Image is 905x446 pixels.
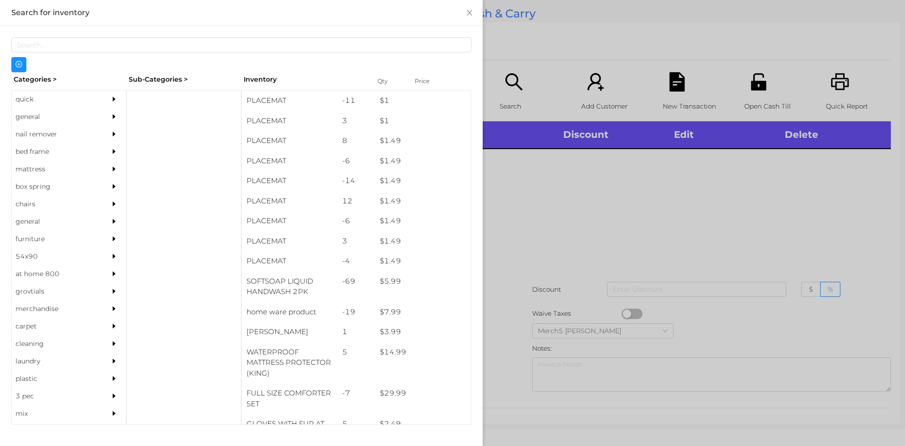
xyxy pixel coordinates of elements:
[244,75,366,84] div: Inventory
[242,111,337,131] div: PLACEMAT
[12,387,98,405] div: 3 pec
[337,131,376,151] div: 8
[375,211,471,231] div: $ 1.49
[375,383,471,404] div: $ 29.99
[11,57,26,72] button: icon: plus-circle
[242,191,337,211] div: PLACEMAT
[12,230,98,248] div: furniture
[242,302,337,322] div: home ware product
[111,340,117,347] i: icon: caret-right
[111,148,117,155] i: icon: caret-right
[111,183,117,190] i: icon: caret-right
[11,72,126,87] div: Categories >
[337,322,376,342] div: 1
[12,213,98,230] div: general
[12,318,98,335] div: carpet
[375,414,471,434] div: $ 2.49
[337,231,376,252] div: 3
[11,37,471,52] input: Search...
[242,171,337,191] div: PLACEMAT
[337,383,376,404] div: -7
[337,151,376,171] div: -6
[375,322,471,342] div: $ 3.99
[12,195,98,213] div: chairs
[337,111,376,131] div: 3
[337,414,376,434] div: 5
[242,251,337,271] div: PLACEMAT
[337,171,376,191] div: -14
[375,271,471,292] div: $ 5.99
[12,178,98,195] div: box spring
[12,265,98,283] div: at home 800
[111,323,117,329] i: icon: caret-right
[12,160,98,178] div: mattress
[12,300,98,318] div: merchandise
[375,191,471,211] div: $ 1.49
[111,218,117,225] i: icon: caret-right
[12,91,98,108] div: quick
[242,342,337,384] div: WATERPROOF MATTRESS PROTECTOR (KING)
[242,211,337,231] div: PLACEMAT
[12,126,98,143] div: nail remover
[375,231,471,252] div: $ 1.49
[375,91,471,111] div: $ 1
[111,410,117,417] i: icon: caret-right
[337,302,376,322] div: -19
[111,375,117,382] i: icon: caret-right
[12,283,98,300] div: grovtials
[466,9,473,17] i: icon: close
[375,251,471,271] div: $ 1.49
[375,342,471,362] div: $ 14.99
[337,91,376,111] div: -11
[337,191,376,211] div: 12
[111,201,117,207] i: icon: caret-right
[11,8,471,18] div: Search for inventory
[242,383,337,414] div: FULL SIZE COMFORTER SET
[242,271,337,302] div: SOFTSOAP LIQUID HANDWASH 2PK
[111,96,117,102] i: icon: caret-right
[242,91,337,111] div: PLACEMAT
[12,353,98,370] div: laundry
[337,251,376,271] div: -4
[375,302,471,322] div: $ 7.99
[111,131,117,137] i: icon: caret-right
[375,171,471,191] div: $ 1.49
[375,151,471,171] div: $ 1.49
[12,370,98,387] div: plastic
[111,253,117,260] i: icon: caret-right
[12,335,98,353] div: cleaning
[412,75,450,88] div: Price
[111,236,117,242] i: icon: caret-right
[111,393,117,399] i: icon: caret-right
[337,211,376,231] div: -6
[12,405,98,422] div: mix
[242,414,337,445] div: GLOVES WITH FUR AT WRIST
[111,166,117,172] i: icon: caret-right
[126,72,241,87] div: Sub-Categories >
[111,358,117,364] i: icon: caret-right
[242,131,337,151] div: PLACEMAT
[111,288,117,295] i: icon: caret-right
[242,151,337,171] div: PLACEMAT
[375,131,471,151] div: $ 1.49
[111,305,117,312] i: icon: caret-right
[12,248,98,265] div: 54x90
[375,75,403,88] div: Qty
[12,422,98,440] div: appliances
[375,111,471,131] div: $ 1
[111,113,117,120] i: icon: caret-right
[337,342,376,362] div: 5
[12,143,98,160] div: bed frame
[337,271,376,292] div: -69
[242,231,337,252] div: PLACEMAT
[12,108,98,126] div: general
[242,322,337,342] div: [PERSON_NAME]
[111,270,117,277] i: icon: caret-right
